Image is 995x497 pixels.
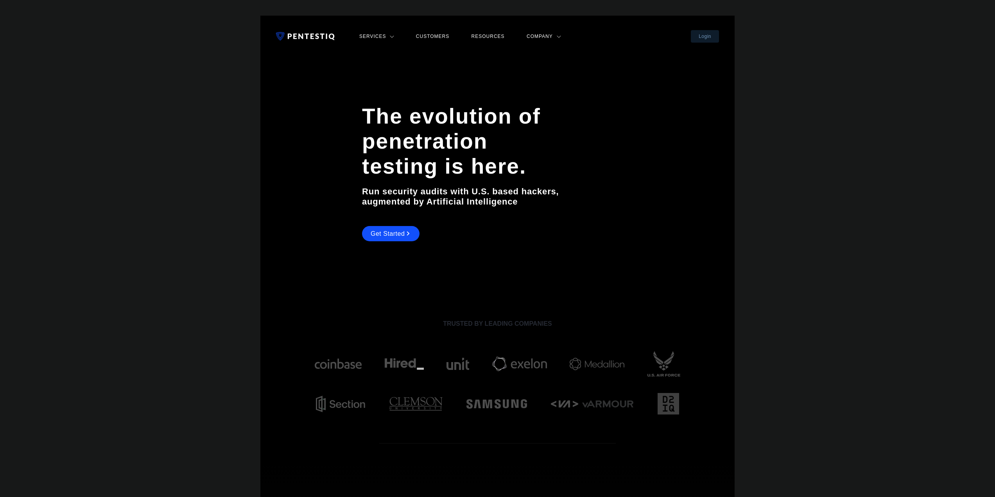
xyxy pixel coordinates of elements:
img: line [379,443,616,444]
h3: Trusted by leading companies [276,320,719,327]
a: Resources [469,31,507,41]
a: Company [524,31,563,41]
a: Login [691,30,719,43]
img: Unit logo [446,358,469,370]
a: Services [357,31,396,41]
img: Medallion Logo [570,358,624,370]
img: Exelon Logo [492,357,547,371]
img: vArmour Logo [551,400,633,407]
img: Section Logo [316,396,365,412]
a: Customers [414,31,452,41]
img: Air Force Logo [647,351,680,377]
h2: Run security audits with U.S. based hackers, augmented by Artificial Intelligence [362,187,570,207]
h1: The evolution of penetration testing is here. [362,104,570,179]
img: Coinbase Logo [315,359,362,369]
img: Samsung Logo [466,399,527,409]
a: Get Started [362,226,420,241]
img: D2IQ Logo [658,393,679,414]
img: Clemson Logo [389,397,443,411]
img: Hired Logo [385,358,424,370]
